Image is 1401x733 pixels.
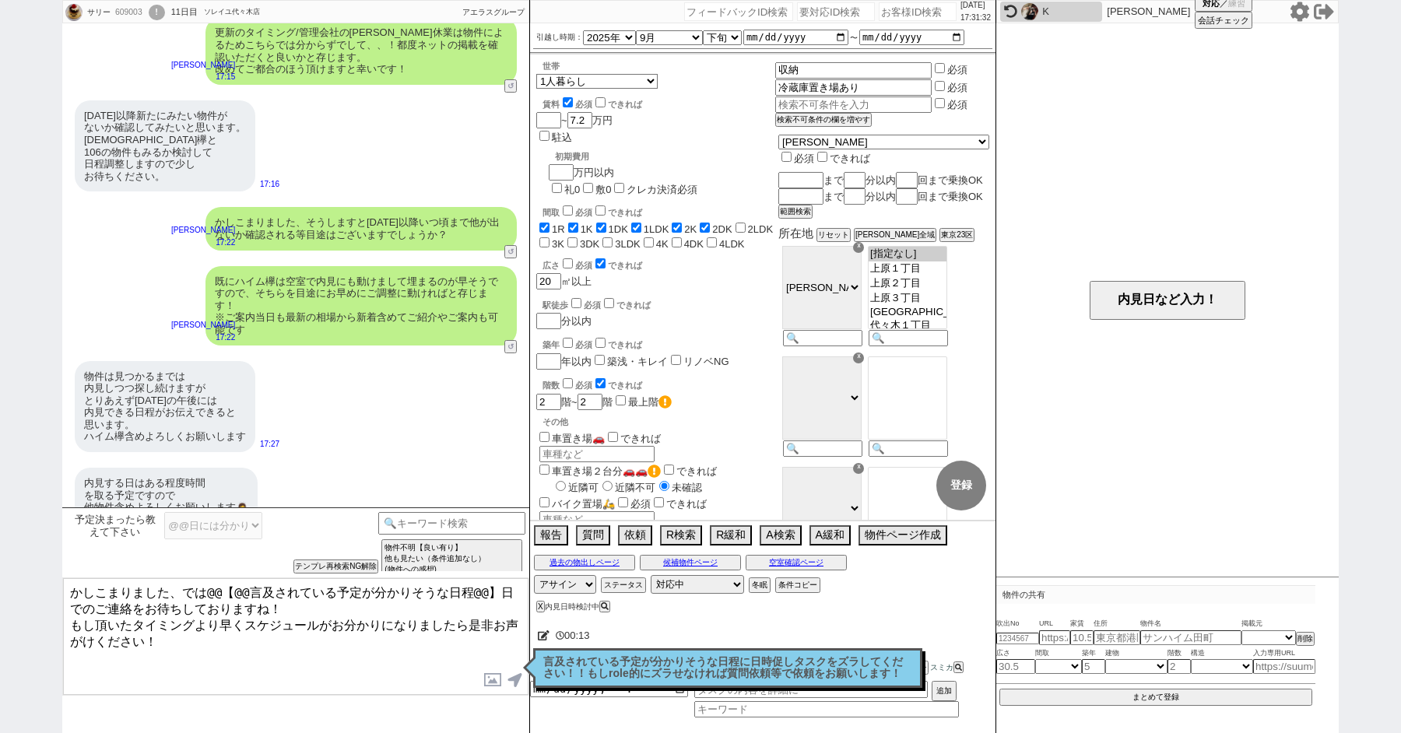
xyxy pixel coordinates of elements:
button: 過去の物出しページ [534,555,635,570]
p: 17:31:32 [960,12,991,24]
input: 車種など [539,446,655,462]
option: [GEOGRAPHIC_DATA][PERSON_NAME] [869,306,946,318]
div: まで 分以内 [778,172,989,188]
span: 必須 [630,498,651,510]
label: 2LDK [748,223,774,235]
button: A検索 [760,525,801,545]
span: 所在地 [778,226,813,240]
div: 築年 [542,335,775,351]
button: ↺ [504,245,517,258]
button: ステータス [601,577,646,593]
button: 追加 [932,681,957,701]
button: テンプレ再検索NG解除 [293,559,378,573]
input: 要対応ID検索 [797,2,875,21]
button: リセット [816,228,851,242]
span: 吹出No [996,618,1039,630]
button: 内見日など入力！ [1090,281,1245,320]
label: 駐込 [552,132,572,143]
span: 掲載元 [1241,618,1262,630]
span: 建物 [1105,647,1167,660]
label: 1K [581,223,593,235]
label: 〜 [850,33,858,42]
label: 2DK [712,223,732,235]
button: R検索 [660,525,702,545]
option: 上原３丁目 [869,291,946,306]
span: 必須 [575,261,592,270]
span: 必須 [575,100,592,109]
span: URL [1039,618,1070,630]
input: できれば [595,338,606,348]
p: 17:27 [260,438,279,451]
div: かしこまりました、そうしますと[DATE]以降いつ頃まで他が出ないか確認される等目途はございますでしょうか？ [205,207,517,250]
input: 検索不可条件を入力 [775,62,932,79]
span: 予定決まったら教えて下さい [70,514,160,538]
div: [DATE]以降新たにみたい物件が ないか確認してみたいと思います。 [DEMOGRAPHIC_DATA]欅と 106の物件もみるか検討して 日程調整しますので少し お待ちください。 [75,100,255,192]
button: 候補物件ページ [640,555,741,570]
div: 11日目 [171,6,198,19]
div: ☓ [853,352,864,363]
button: R緩和 [710,525,752,545]
label: できれば [592,381,642,390]
button: 報告 [534,525,568,545]
input: 車置き場２台分🚗🚗 [539,465,550,475]
p: 17:22 [171,237,235,249]
input: 検索不可条件を入力 [775,96,932,113]
div: ☓ [853,242,864,253]
label: 築浅・キレイ [607,356,668,367]
span: 回まで乗換OK [918,191,983,202]
img: 0hdMu9Dn8VO2JYQBcFGspFHSgQOAh7MWJwI3V8AzhFYwE2eXxmcS91UGlJZFM2cHpkfSJyBWRDYFNUU0wERhbHVl9wZVVhdHg... [65,4,83,21]
input: できれば [654,497,664,507]
input: タスクの内容を詳細に [694,681,928,698]
button: 冬眠 [749,577,771,593]
p: 17:16 [260,178,279,191]
span: 物件名 [1140,618,1241,630]
div: 間取 [542,203,775,219]
label: バイク置場🛵 [536,498,615,510]
div: 内見する日はある程度時間 を取る予定ですので 他物件含めよろしくお願いします🙇‍♀️ [75,468,258,523]
button: 東京23区 [939,228,974,242]
span: 構造 [1191,647,1253,660]
span: 必須 [584,300,601,310]
div: 階~ 階 [536,393,775,410]
label: 敷0 [595,184,611,195]
div: 内見日時検討中 [536,602,614,611]
label: 1DK [609,223,628,235]
span: 入力専用URL [1253,647,1315,660]
label: できれば [592,208,642,217]
button: 物件ページ作成 [859,525,947,545]
button: ↺ [504,79,517,93]
button: まとめて登録 [999,689,1312,706]
button: 検索不可条件の欄を増やす [775,113,872,127]
input: 近隣可 [556,481,566,491]
label: 未確認 [655,482,702,493]
p: 言及されている予定が分かりそうな日程に日時促しタスクをズラしてください！！もしrole的にズラせなければ質問依頼等で依頼をお願いします！ [543,656,912,680]
button: X [536,601,545,612]
span: 必須 [575,208,592,217]
option: 代々木１丁目 [869,318,946,333]
span: 必須 [575,340,592,349]
div: 物件は見つかるまでは 内見しつつ探し続けますが とりあえず[DATE]の午後には 内見できる日程がお伝えできると 思います。 ハイム欅含めよろしくお願いします [75,361,255,453]
p: [PERSON_NAME] [1107,5,1190,18]
label: 礼0 [564,184,580,195]
p: 17:22 [171,331,235,344]
span: アエラスグループ [462,8,525,16]
input: 未確認 [659,481,669,491]
button: 空室確認ページ [746,555,847,570]
label: 3LDK [615,238,641,250]
option: [指定なし] [869,247,946,261]
p: 物件の共有 [996,585,1315,604]
span: 間取 [1035,647,1082,660]
input: できれば [604,298,614,308]
label: 近隣可 [552,482,599,493]
input: https://suumo.jp/chintai/jnc_000022489271 [1253,659,1315,674]
input: できれば [595,97,606,107]
button: 範囲検索 [778,205,813,219]
div: ! [149,5,165,20]
label: 必須 [947,82,967,93]
option: 上原２丁目 [869,276,946,291]
p: 17:15 [171,71,235,83]
input: 1234567 [996,633,1039,644]
div: 世帯 [542,61,775,72]
div: 駅徒歩 [542,296,775,311]
div: 万円以内 [549,145,697,197]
